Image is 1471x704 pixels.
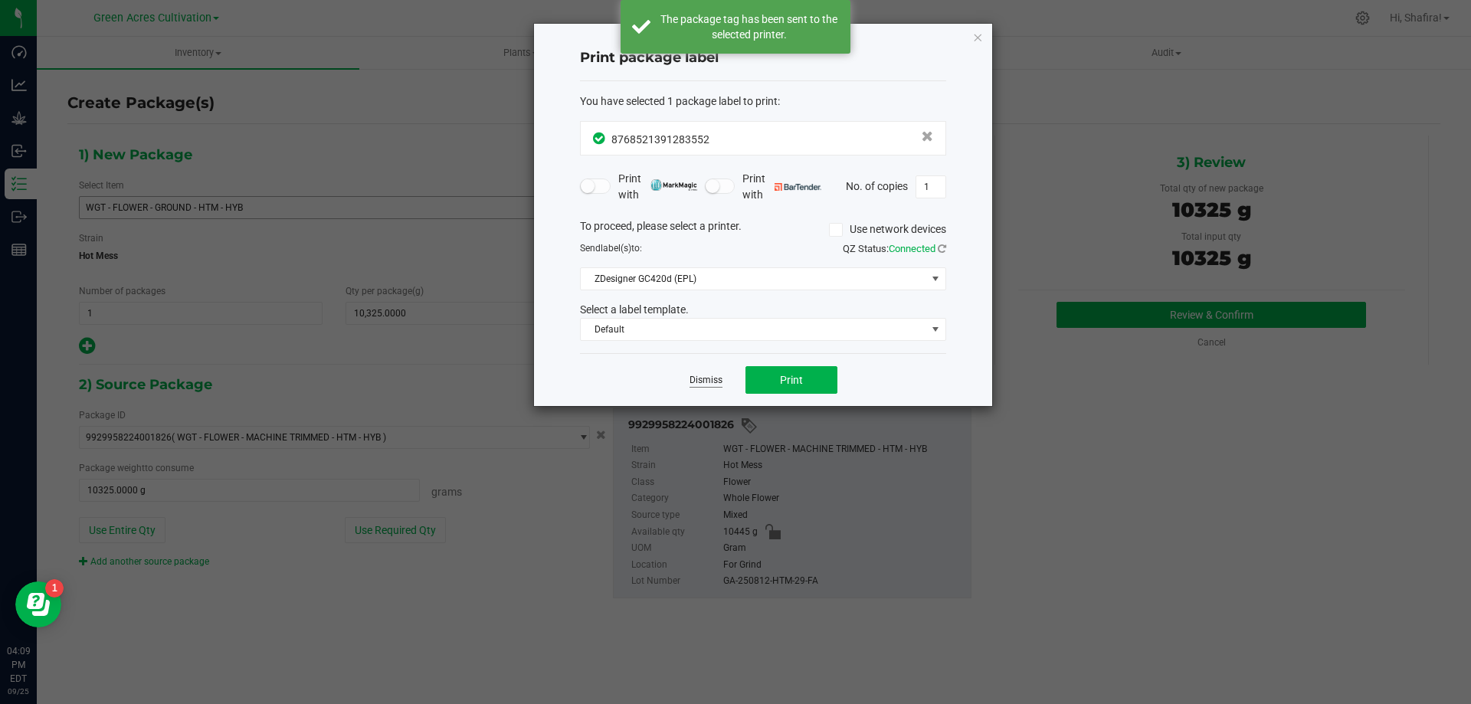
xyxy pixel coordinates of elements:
[580,48,946,68] h4: Print package label
[690,374,722,387] a: Dismiss
[580,95,778,107] span: You have selected 1 package label to print
[601,243,631,254] span: label(s)
[580,93,946,110] div: :
[568,302,958,318] div: Select a label template.
[45,579,64,598] iframe: Resource center unread badge
[659,11,839,42] div: The package tag has been sent to the selected printer.
[775,183,821,191] img: bartender.png
[581,268,926,290] span: ZDesigner GC420d (EPL)
[580,243,642,254] span: Send to:
[843,243,946,254] span: QZ Status:
[742,171,821,203] span: Print with
[611,133,709,146] span: 8768521391283552
[780,374,803,386] span: Print
[829,221,946,237] label: Use network devices
[846,179,908,192] span: No. of copies
[745,366,837,394] button: Print
[593,130,608,146] span: In Sync
[618,171,697,203] span: Print with
[568,218,958,241] div: To proceed, please select a printer.
[889,243,935,254] span: Connected
[15,581,61,627] iframe: Resource center
[581,319,926,340] span: Default
[650,179,697,191] img: mark_magic_cybra.png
